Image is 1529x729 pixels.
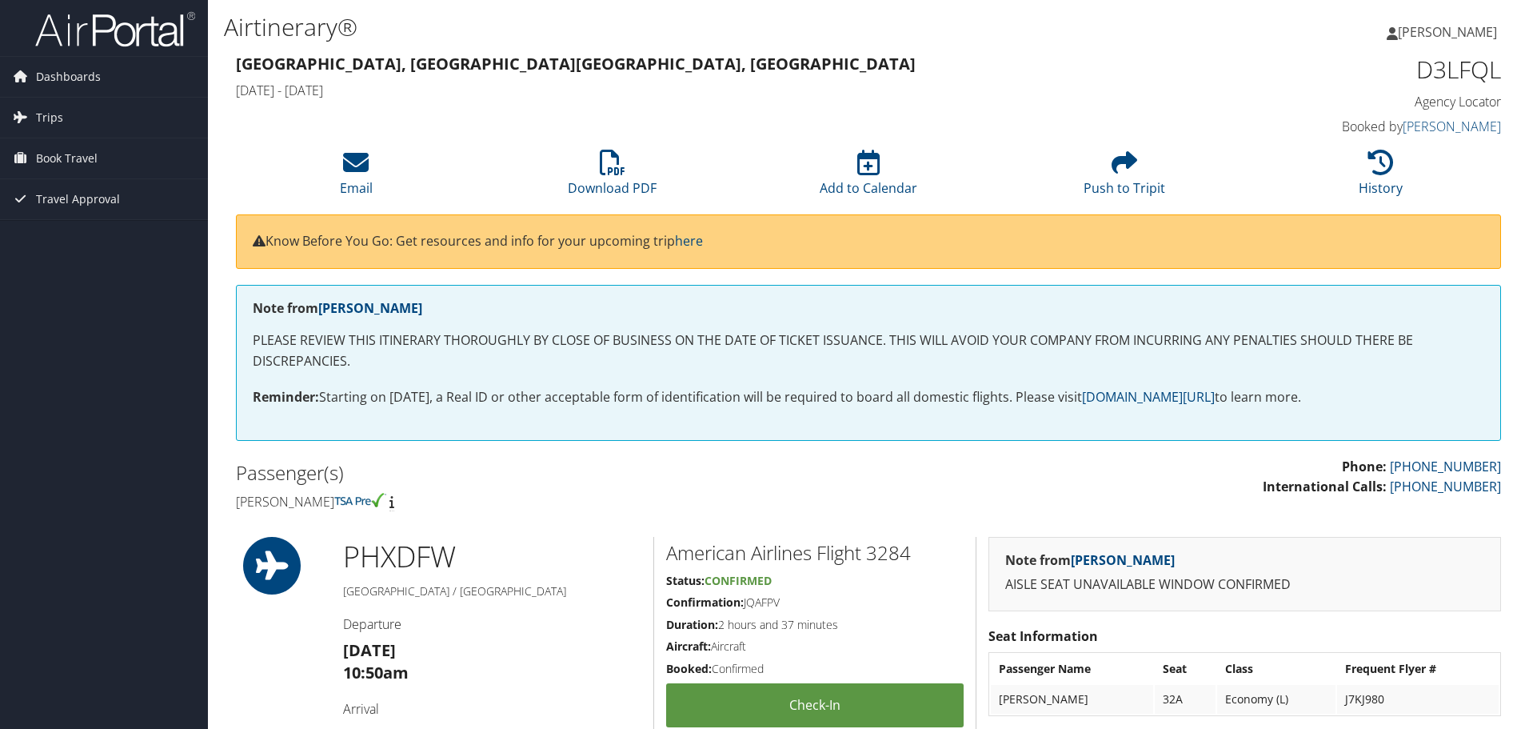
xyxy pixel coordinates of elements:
[1082,388,1215,406] a: [DOMAIN_NAME][URL]
[988,627,1098,645] strong: Seat Information
[1155,655,1215,683] th: Seat
[343,662,409,683] strong: 10:50am
[568,158,657,197] a: Download PDF
[343,615,641,633] h4: Departure
[1337,685,1499,714] td: J7KJ980
[666,639,964,655] h5: Aircraft
[666,595,964,611] h5: JQAFPV
[236,53,916,74] strong: [GEOGRAPHIC_DATA], [GEOGRAPHIC_DATA] [GEOGRAPHIC_DATA], [GEOGRAPHIC_DATA]
[343,700,641,718] h4: Arrival
[705,573,772,588] span: Confirmed
[1203,118,1501,135] h4: Booked by
[253,231,1484,252] p: Know Before You Go: Get resources and info for your upcoming trip
[1398,23,1497,41] span: [PERSON_NAME]
[666,595,744,610] strong: Confirmation:
[1071,551,1175,569] a: [PERSON_NAME]
[236,459,856,487] h2: Passenger(s)
[1359,158,1403,197] a: History
[236,493,856,511] h4: [PERSON_NAME]
[666,617,718,632] strong: Duration:
[1005,551,1175,569] strong: Note from
[1217,685,1336,714] td: Economy (L)
[343,639,396,661] strong: [DATE]
[1217,655,1336,683] th: Class
[253,388,319,406] strong: Reminder:
[1203,93,1501,110] h4: Agency Locator
[236,82,1179,99] h4: [DATE] - [DATE]
[666,683,964,727] a: Check-in
[1403,118,1501,135] a: [PERSON_NAME]
[340,158,373,197] a: Email
[224,10,1084,44] h1: Airtinerary®
[666,617,964,633] h5: 2 hours and 37 minutes
[991,655,1153,683] th: Passenger Name
[334,493,386,507] img: tsa-precheck.png
[1337,655,1499,683] th: Frequent Flyer #
[1390,478,1501,495] a: [PHONE_NUMBER]
[253,387,1484,408] p: Starting on [DATE], a Real ID or other acceptable form of identification will be required to boar...
[253,330,1484,371] p: PLEASE REVIEW THIS ITINERARY THOROUGHLY BY CLOSE OF BUSINESS ON THE DATE OF TICKET ISSUANCE. THIS...
[343,583,641,599] h5: [GEOGRAPHIC_DATA] / [GEOGRAPHIC_DATA]
[36,179,120,219] span: Travel Approval
[666,661,712,676] strong: Booked:
[991,685,1153,714] td: [PERSON_NAME]
[666,661,964,677] h5: Confirmed
[1203,53,1501,86] h1: D3LFQL
[675,232,703,250] a: here
[253,299,422,317] strong: Note from
[343,537,641,577] h1: PHX DFW
[1005,575,1484,595] p: AISLE SEAT UNAVAILABLE WINDOW CONFIRMED
[1263,478,1387,495] strong: International Calls:
[1342,458,1387,475] strong: Phone:
[36,98,63,138] span: Trips
[666,539,964,567] h2: American Airlines Flight 3284
[1390,458,1501,475] a: [PHONE_NUMBER]
[1084,158,1165,197] a: Push to Tripit
[666,573,705,588] strong: Status:
[36,138,98,178] span: Book Travel
[666,639,711,654] strong: Aircraft:
[36,57,101,97] span: Dashboards
[1155,685,1215,714] td: 32A
[35,10,195,48] img: airportal-logo.png
[820,158,917,197] a: Add to Calendar
[1387,8,1513,56] a: [PERSON_NAME]
[318,299,422,317] a: [PERSON_NAME]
